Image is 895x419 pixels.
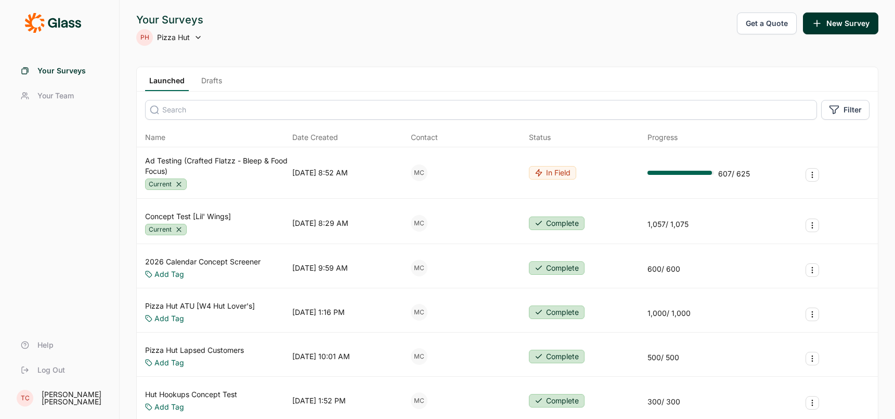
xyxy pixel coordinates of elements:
a: Add Tag [154,313,184,324]
span: Pizza Hut [157,32,190,43]
a: Add Tag [154,402,184,412]
div: TC [17,390,33,407]
button: Complete [529,394,585,408]
a: 2026 Calendar Concept Screener [145,257,261,267]
button: Complete [529,217,585,230]
div: Progress [647,132,678,143]
a: Add Tag [154,358,184,368]
span: Date Created [292,132,338,143]
span: Your Surveys [37,66,86,76]
a: Launched [145,75,189,91]
div: MC [411,260,427,276]
div: [PERSON_NAME] [PERSON_NAME] [42,391,107,405]
button: Complete [529,261,585,275]
div: MC [411,164,427,181]
button: Survey Actions [806,263,819,277]
button: Survey Actions [806,168,819,182]
a: Concept Test [Lil' Wings] [145,211,231,222]
div: MC [411,348,427,365]
a: Pizza Hut Lapsed Customers [145,345,244,355]
div: PH [136,29,153,46]
div: Current [145,179,187,190]
a: Add Tag [154,269,184,280]
a: Pizza Hut ATU [W4 Hut Lover's] [145,301,255,311]
input: Search [145,100,817,120]
a: Hut Hookups Concept Test [145,389,237,400]
span: Your Team [37,91,74,101]
div: 300 / 300 [647,397,680,407]
button: New Survey [803,12,878,34]
a: Ad Testing (Crafted Flatzz - Bleep & Food Focus) [145,156,288,176]
span: Filter [844,105,862,115]
div: [DATE] 8:29 AM [292,218,348,228]
button: In Field [529,166,576,180]
button: Filter [821,100,870,120]
div: Status [529,132,551,143]
div: 607 / 625 [718,169,750,179]
div: 500 / 500 [647,352,679,363]
div: [DATE] 1:16 PM [292,307,345,318]
button: Complete [529,350,585,363]
div: MC [411,392,427,409]
div: [DATE] 1:52 PM [292,396,346,406]
div: Your Surveys [136,12,203,27]
div: Contact [411,132,438,143]
span: Help [37,340,54,350]
div: 600 / 600 [647,264,680,274]
div: Current [145,224,187,235]
button: Survey Actions [806,396,819,410]
button: Get a Quote [737,12,797,34]
div: [DATE] 8:52 AM [292,168,348,178]
div: 1,000 / 1,000 [647,308,691,319]
div: MC [411,304,427,321]
button: Survey Actions [806,352,819,365]
span: Name [145,132,165,143]
div: [DATE] 9:59 AM [292,263,348,273]
button: Survey Actions [806,219,819,232]
a: Drafts [197,75,226,91]
div: 1,057 / 1,075 [647,219,689,230]
div: [DATE] 10:01 AM [292,351,350,362]
button: Complete [529,306,585,319]
span: Log Out [37,365,65,375]
button: Survey Actions [806,308,819,321]
div: MC [411,215,427,232]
